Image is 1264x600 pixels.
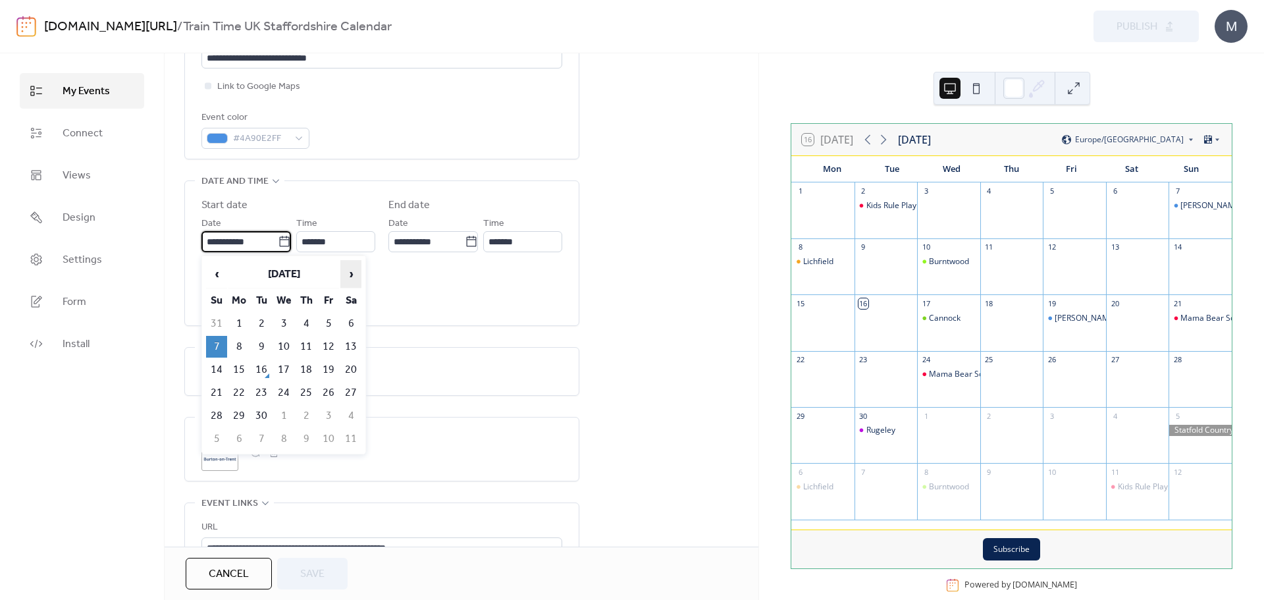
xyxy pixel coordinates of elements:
[318,382,339,404] td: 26
[20,200,144,235] a: Design
[206,428,227,450] td: 5
[929,481,969,493] div: Burntwood
[921,186,931,196] div: 3
[1118,481,1249,493] div: Kids Rule Play Cafe & Train Time UK
[251,290,272,312] th: Tu
[206,313,227,335] td: 31
[63,210,95,226] span: Design
[1172,186,1182,196] div: 7
[795,242,805,252] div: 8
[858,411,868,421] div: 30
[273,313,294,335] td: 3
[296,313,317,335] td: 4
[1041,156,1101,182] div: Fri
[1169,425,1232,436] div: Statfold Country Park
[183,14,392,40] b: Train Time UK Staffordshire Calendar
[795,411,805,421] div: 29
[1172,298,1182,308] div: 21
[296,359,317,381] td: 18
[177,14,183,40] b: /
[795,355,805,365] div: 22
[206,336,227,358] td: 7
[855,200,918,211] div: Kids Rule Play Cafe & Train Time UK
[233,131,288,147] span: #4A90E2FF
[340,359,361,381] td: 20
[340,290,361,312] th: Sa
[63,126,103,142] span: Connect
[917,481,980,493] div: Burntwood
[273,336,294,358] td: 10
[318,359,339,381] td: 19
[1110,298,1120,308] div: 20
[228,405,250,427] td: 29
[862,156,922,182] div: Tue
[1047,355,1057,365] div: 26
[228,313,250,335] td: 1
[866,200,997,211] div: Kids Rule Play Cafe & Train Time UK
[1047,467,1057,477] div: 10
[20,115,144,151] a: Connect
[1047,411,1057,421] div: 3
[273,428,294,450] td: 8
[1043,313,1106,324] div: Burton
[273,290,294,312] th: We
[251,313,272,335] td: 2
[318,428,339,450] td: 10
[251,428,272,450] td: 7
[1110,186,1120,196] div: 6
[1169,200,1232,211] div: Burton
[340,405,361,427] td: 4
[1172,242,1182,252] div: 14
[791,481,855,493] div: Lichfield
[228,290,250,312] th: Mo
[929,313,961,324] div: Cannock
[340,428,361,450] td: 11
[20,326,144,362] a: Install
[318,313,339,335] td: 5
[803,256,833,267] div: Lichfield
[984,467,994,477] div: 9
[1172,467,1182,477] div: 12
[186,558,272,589] a: Cancel
[1172,411,1182,421] div: 5
[44,14,177,40] a: [DOMAIN_NAME][URL]
[1161,156,1221,182] div: Sun
[63,168,91,184] span: Views
[1110,355,1120,365] div: 27
[922,156,982,182] div: Wed
[296,336,317,358] td: 11
[209,566,249,582] span: Cancel
[1047,186,1057,196] div: 5
[795,186,805,196] div: 1
[296,428,317,450] td: 9
[207,261,226,287] span: ‹
[858,355,868,365] div: 23
[63,84,110,99] span: My Events
[251,382,272,404] td: 23
[296,405,317,427] td: 2
[341,261,361,287] span: ›
[1169,313,1232,324] div: Mama Bear Soft Play Collaboration
[340,313,361,335] td: 6
[1172,355,1182,365] div: 28
[273,382,294,404] td: 24
[228,359,250,381] td: 15
[929,256,969,267] div: Burntwood
[917,369,980,380] div: Mama Bear Soft Play Collaboration
[201,496,258,512] span: Event links
[898,132,931,148] div: [DATE]
[228,382,250,404] td: 22
[917,313,980,324] div: Cannock
[921,411,931,421] div: 1
[984,298,994,308] div: 18
[20,73,144,109] a: My Events
[201,520,560,535] div: URL
[795,298,805,308] div: 15
[483,216,504,232] span: Time
[318,290,339,312] th: Fr
[296,382,317,404] td: 25
[296,216,317,232] span: Time
[228,428,250,450] td: 6
[63,337,90,352] span: Install
[228,336,250,358] td: 8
